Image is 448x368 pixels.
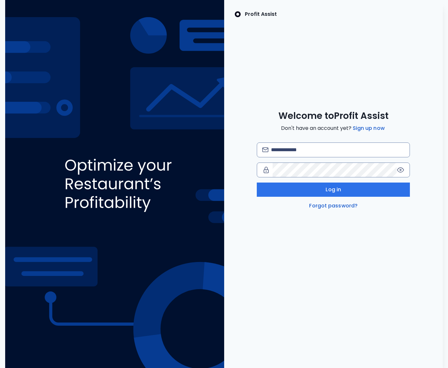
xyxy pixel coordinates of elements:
a: Sign up now [351,124,386,132]
button: Log in [257,183,410,197]
span: Welcome to Profit Assist [278,110,389,122]
p: Profit Assist [245,10,277,18]
span: Log in [326,186,341,194]
a: Forgot password? [308,202,359,210]
img: email [262,147,268,152]
span: Don't have an account yet? [281,124,386,132]
img: SpotOn Logo [234,10,241,18]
